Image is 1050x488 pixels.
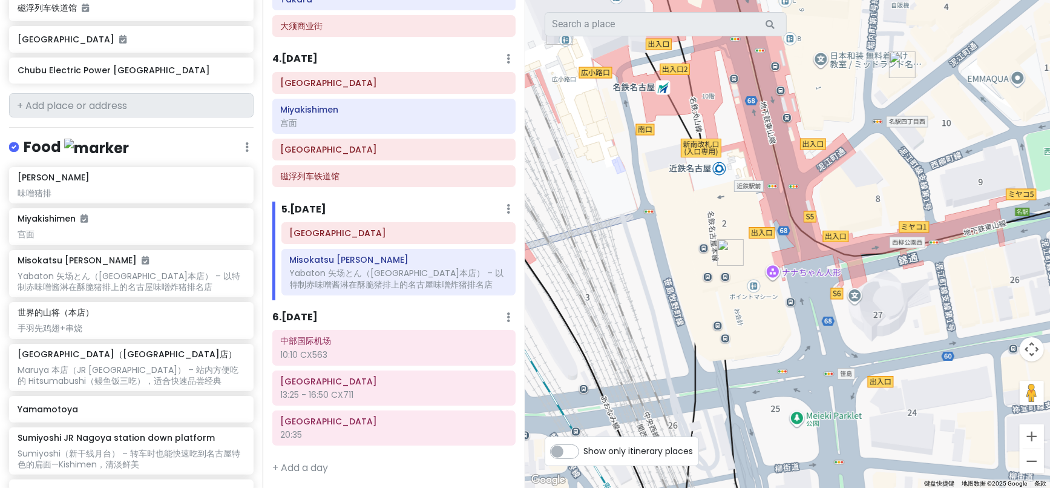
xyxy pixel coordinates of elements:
div: Sumiyoshi（新干线月台） – 转车时也能快速吃到名古屋特色的扁面—Kishimen，清淡鲜美 [18,448,244,470]
span: 地图数据 ©2025 Google [962,480,1027,487]
span: Show only itinerary places [584,444,694,458]
img: Google [528,472,568,488]
div: 13:25 - 16:50 CX711 [281,389,507,400]
a: 在 Google 地图中打开此区域（会打开一个新窗口） [528,472,568,488]
div: 宫面 [18,229,244,240]
div: 手羽先鸡翅+串烧 [18,323,244,334]
img: marker [64,139,129,157]
h6: 世界的山将（本店） [18,307,94,318]
h6: 新加坡樟宜机场 [281,416,507,427]
h6: 名古屋港水族馆 [281,144,507,155]
i: Added to itinerary [119,35,126,44]
input: + Add place or address [9,93,254,117]
h6: Miyakishimen [18,213,88,224]
h6: [GEOGRAPHIC_DATA]（[GEOGRAPHIC_DATA]店） [18,349,237,360]
div: Yabaton 矢场とん（[GEOGRAPHIC_DATA]本店） – 以特制赤味噌酱淋在酥脆猪排上的名古屋味噌炸猪排名店 [18,271,244,292]
button: 缩小 [1020,449,1044,473]
div: Sumiyoshi JR Nagoya station down platform [542,13,578,50]
div: THE SUSHI NAGOYA 海 [884,47,920,83]
h6: Yamamotoya [18,404,244,415]
h6: 鹤舞公园 [290,228,507,239]
h6: 大须商业街 [281,21,507,31]
h6: 6 . [DATE] [272,311,318,324]
button: 放大 [1020,424,1044,449]
h6: 4 . [DATE] [272,53,318,65]
h6: 磁浮列车铁道馆 [281,171,507,182]
button: 地图镜头控件 [1020,337,1044,361]
h6: 热田神宫 [281,77,507,88]
h6: [GEOGRAPHIC_DATA] [18,34,244,45]
i: Added to itinerary [142,256,149,265]
h6: 磁浮列车铁道馆 [18,2,244,13]
h6: 5 . [DATE] [281,203,326,216]
h6: Chubu Electric Power [GEOGRAPHIC_DATA] [18,65,244,76]
button: 将街景小人拖到地图上以打开街景 [1020,381,1044,405]
div: 味噌猪排 [18,188,244,199]
a: + Add a day [272,461,328,475]
div: 名铁大酒店 [712,234,749,271]
h6: 中部国际机场 [281,335,507,346]
div: 10:10 CX563 [281,349,507,360]
button: 键盘快捷键 [924,480,954,488]
div: Yabaton 矢场とん（[GEOGRAPHIC_DATA]本店） – 以特制赤味噌酱淋在酥脆猪排上的名古屋味噌炸猪排名店 [290,268,507,289]
h4: Food [24,137,129,157]
i: Added to itinerary [82,4,89,12]
div: 宫面 [281,117,507,128]
h6: Misokatsu [PERSON_NAME] [18,255,149,266]
i: Added to itinerary [80,214,88,223]
h6: Miyakishimen [281,104,507,115]
h6: Misokatsu Yabaton Yabachō Honten [290,254,507,265]
div: Maruya 本店（JR [GEOGRAPHIC_DATA]） – 站内方便吃的 Hitsumabushi（鳗鱼饭三吃），适合快速品尝经典 [18,364,244,386]
div: 20:35 [281,429,507,440]
input: Search a place [545,12,787,36]
h6: Sumiyoshi JR Nagoya station down platform [18,432,215,443]
h6: [PERSON_NAME] [18,172,90,183]
h6: 香港国际机场一号客运大楼 [281,376,507,387]
a: 条款（在新标签页中打开） [1034,480,1046,487]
